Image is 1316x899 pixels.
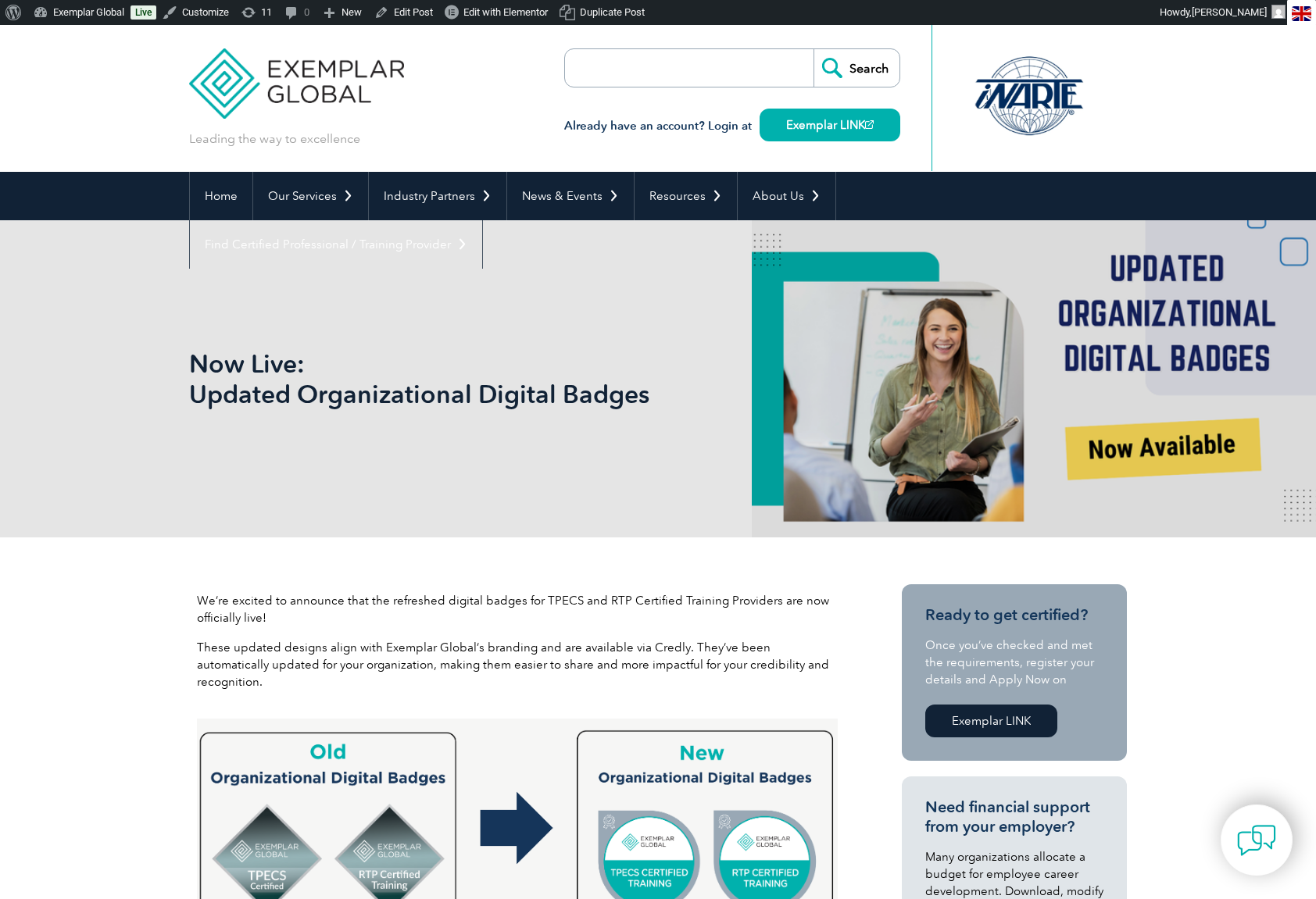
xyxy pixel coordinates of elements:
h3: Ready to get certified? [925,605,1103,625]
a: Find Certified Professional / Training Provider [190,220,482,269]
a: Exemplar LINK [925,705,1057,737]
a: Live [131,5,156,20]
h1: Now Live: Updated Organizational Digital Badges [189,348,789,409]
p: Leading the way to excellence [189,130,360,148]
span: [PERSON_NAME] [1192,6,1267,18]
h3: Already have an account? Login at [564,116,900,136]
p: Once you’ve checked and met the requirements, register your details and Apply Now on [925,637,1103,688]
img: Exemplar Global [189,25,404,119]
img: open_square.png [865,120,874,129]
p: These updated designs align with Exemplar Global’s branding and are available via Credly. They’ve... [197,639,838,690]
a: Exemplar LINK [760,109,900,141]
p: We’re excited to announce that the refreshed digital badges for TPECS and RTP Certified Training ... [197,592,838,626]
img: en [1292,6,1311,21]
input: Search [814,49,899,87]
a: About Us [738,172,835,220]
h3: Need financial support from your employer? [925,797,1103,837]
img: contact-chat.png [1237,821,1276,860]
span: Edit with Elementor [463,6,548,18]
a: Industry Partners [369,172,506,220]
a: News & Events [507,172,634,220]
a: Home [190,172,252,220]
a: Resources [635,172,737,220]
a: Our Services [253,172,368,220]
